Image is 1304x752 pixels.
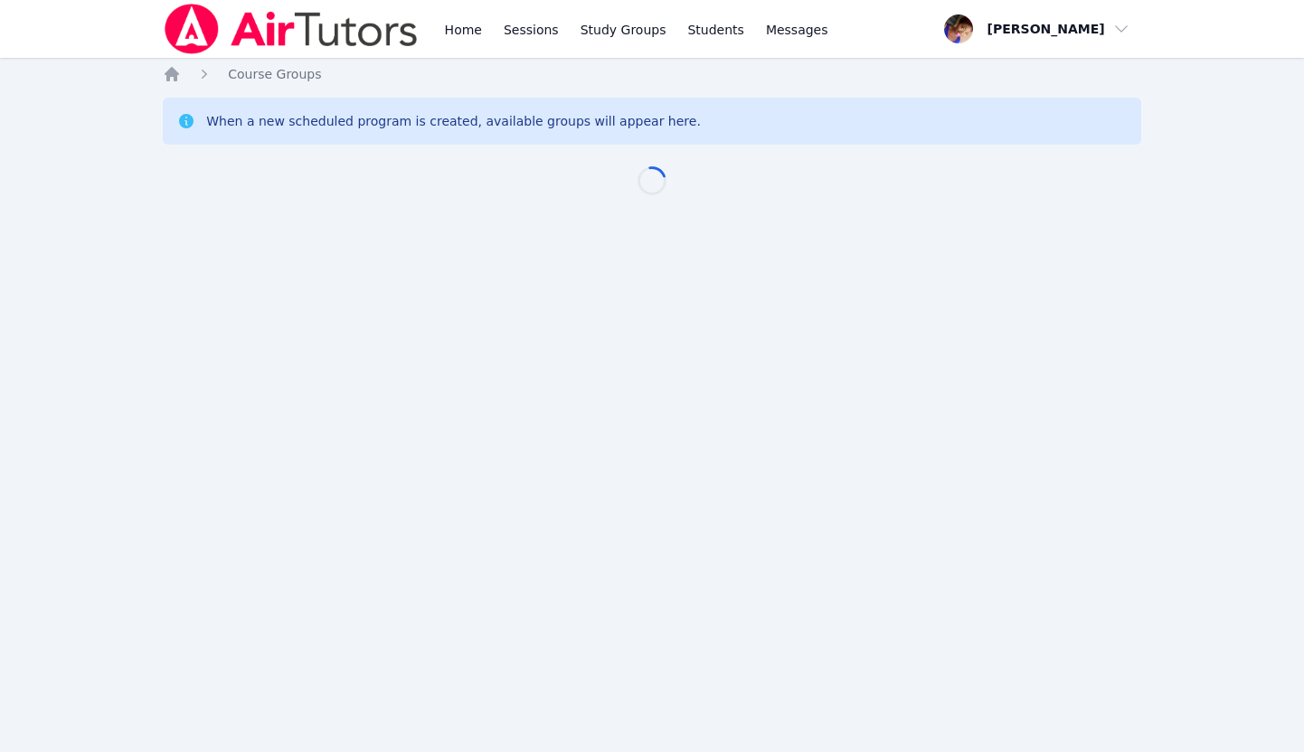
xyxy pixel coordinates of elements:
nav: Breadcrumb [163,65,1141,83]
a: Course Groups [228,65,321,83]
img: Air Tutors [163,4,419,54]
span: Course Groups [228,67,321,81]
span: Messages [766,21,828,39]
div: When a new scheduled program is created, available groups will appear here. [206,112,701,130]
